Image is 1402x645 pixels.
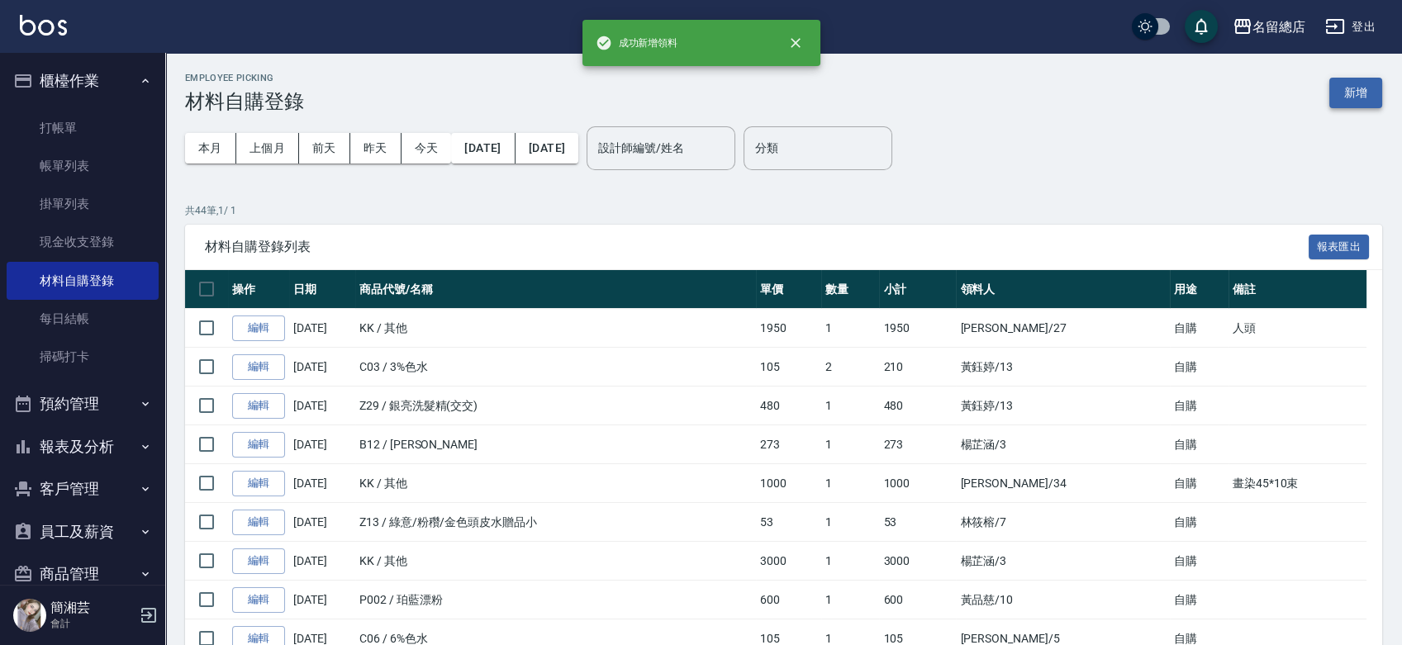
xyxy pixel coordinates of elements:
[777,25,814,61] button: close
[350,133,402,164] button: 昨天
[821,387,880,425] td: 1
[7,59,159,102] button: 櫃檯作業
[879,503,956,542] td: 53
[50,600,135,616] h5: 簡湘芸
[756,387,820,425] td: 480
[7,510,159,553] button: 員工及薪資
[232,587,285,613] a: 編輯
[232,510,285,535] a: 編輯
[756,581,820,619] td: 600
[1170,425,1229,464] td: 自購
[879,581,956,619] td: 600
[956,425,1169,464] td: 楊芷涵 /3
[299,133,350,164] button: 前天
[7,425,159,468] button: 報表及分析
[232,315,285,341] a: 編輯
[956,542,1169,581] td: 楊芷涵 /3
[402,133,452,164] button: 今天
[956,387,1169,425] td: 黃鈺婷 /13
[355,425,756,464] td: B12 / [PERSON_NAME]
[821,270,880,309] th: 數量
[821,309,880,348] td: 1
[1329,84,1382,100] a: 新增
[756,425,820,464] td: 273
[289,348,355,387] td: [DATE]
[956,581,1169,619] td: 黃品慈 /10
[7,338,159,376] a: 掃碼打卡
[289,542,355,581] td: [DATE]
[7,147,159,185] a: 帳單列表
[1170,309,1229,348] td: 自購
[236,133,299,164] button: 上個月
[1226,10,1312,44] button: 名留總店
[1319,12,1382,42] button: 登出
[1229,270,1367,309] th: 備註
[185,73,304,83] h2: Employee Picking
[7,223,159,261] a: 現金收支登錄
[289,581,355,619] td: [DATE]
[232,432,285,458] a: 編輯
[7,109,159,147] a: 打帳單
[879,425,956,464] td: 273
[1170,464,1229,503] td: 自購
[821,581,880,619] td: 1
[879,270,956,309] th: 小計
[756,348,820,387] td: 105
[355,503,756,542] td: Z13 / 綠意/粉穳/金色頭皮水贈品小
[7,382,159,425] button: 預約管理
[1329,78,1382,108] button: 新增
[7,553,159,595] button: 商品管理
[355,387,756,425] td: Z29 / 銀亮洗髮精(交交)
[956,348,1169,387] td: 黃鈺婷 /13
[232,471,285,496] a: 編輯
[879,348,956,387] td: 210
[879,387,956,425] td: 480
[956,309,1169,348] td: [PERSON_NAME] /27
[1170,542,1229,581] td: 自購
[20,15,67,36] img: Logo
[1229,464,1367,503] td: 畫染45*10束
[821,503,880,542] td: 1
[185,90,304,113] h3: 材料自購登錄
[1170,503,1229,542] td: 自購
[289,425,355,464] td: [DATE]
[879,464,956,503] td: 1000
[289,309,355,348] td: [DATE]
[956,464,1169,503] td: [PERSON_NAME] /34
[821,425,880,464] td: 1
[232,354,285,380] a: 編輯
[1170,348,1229,387] td: 自購
[13,599,46,632] img: Person
[355,581,756,619] td: P002 / 珀藍漂粉
[756,542,820,581] td: 3000
[516,133,578,164] button: [DATE]
[956,503,1169,542] td: 林筱榕 /7
[355,464,756,503] td: KK / 其他
[879,309,956,348] td: 1950
[185,133,236,164] button: 本月
[50,616,135,631] p: 會計
[355,309,756,348] td: KK / 其他
[756,309,820,348] td: 1950
[355,542,756,581] td: KK / 其他
[289,464,355,503] td: [DATE]
[7,185,159,223] a: 掛單列表
[232,393,285,419] a: 編輯
[1309,235,1370,260] button: 報表匯出
[205,239,1309,255] span: 材料自購登錄列表
[756,464,820,503] td: 1000
[1252,17,1305,37] div: 名留總店
[289,387,355,425] td: [DATE]
[355,270,756,309] th: 商品代號/名稱
[1309,238,1370,254] a: 報表匯出
[232,548,285,574] a: 編輯
[956,270,1169,309] th: 領料人
[7,262,159,300] a: 材料自購登錄
[289,270,355,309] th: 日期
[1170,581,1229,619] td: 自購
[821,464,880,503] td: 1
[355,348,756,387] td: C03 / 3%色水
[289,503,355,542] td: [DATE]
[821,542,880,581] td: 1
[756,270,820,309] th: 單價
